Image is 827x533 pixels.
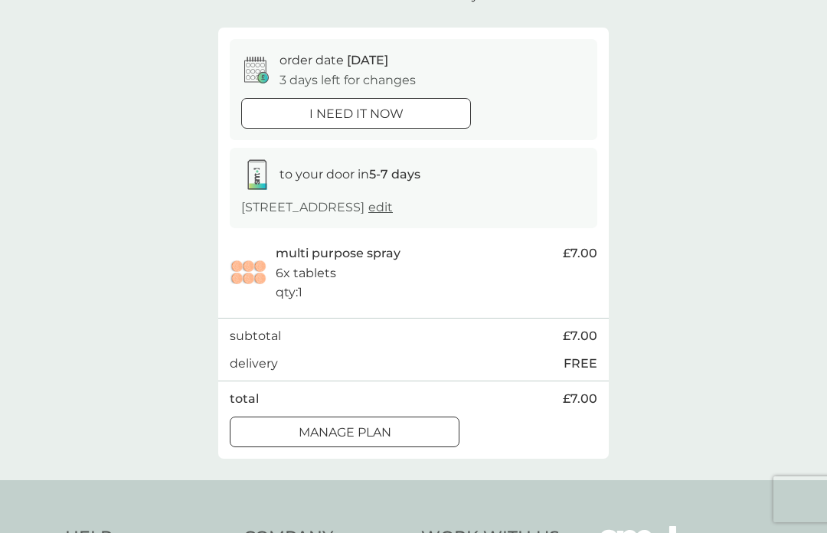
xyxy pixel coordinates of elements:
button: i need it now [241,98,471,129]
p: 6x tablets [276,263,336,283]
p: i need it now [309,104,404,124]
p: multi purpose spray [276,244,400,263]
a: edit [368,200,393,214]
p: 3 days left for changes [279,70,416,90]
span: £7.00 [563,244,597,263]
p: Manage plan [299,423,391,443]
p: FREE [564,354,597,374]
span: [DATE] [347,53,388,67]
p: total [230,389,259,409]
p: [STREET_ADDRESS] [241,198,393,217]
span: £7.00 [563,326,597,346]
p: delivery [230,354,278,374]
p: qty : 1 [276,283,302,302]
span: £7.00 [563,389,597,409]
button: Manage plan [230,417,459,447]
p: order date [279,51,388,70]
p: subtotal [230,326,281,346]
strong: 5-7 days [369,167,420,181]
span: to your door in [279,167,420,181]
